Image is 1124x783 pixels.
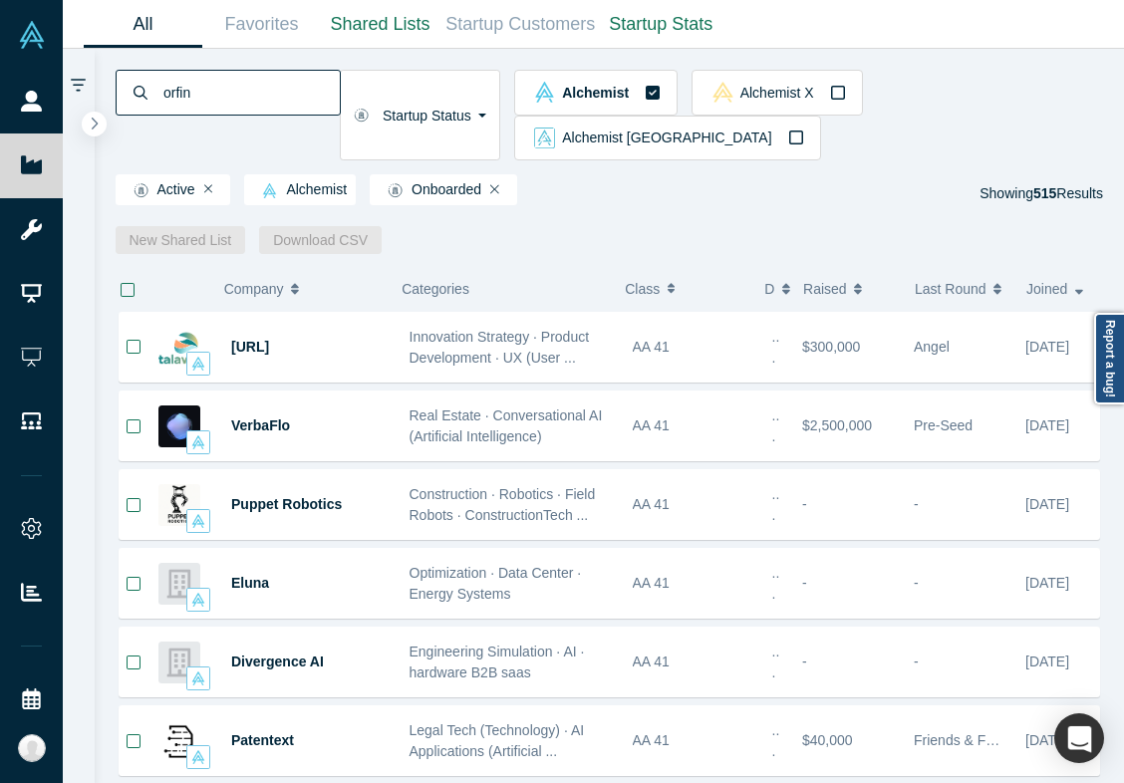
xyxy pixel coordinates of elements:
span: Alchemist [253,182,347,198]
span: Company [224,268,284,310]
div: ... [772,642,782,683]
span: - [914,496,919,512]
button: Bookmark [120,706,147,775]
span: Engineering Simulation · AI · hardware B2B saas [410,644,585,680]
button: Startup Status [340,70,500,160]
a: All [84,1,202,48]
div: ... [772,405,782,447]
img: alchemist Vault Logo [534,82,555,103]
a: Divergence AI [231,653,324,669]
button: Bookmark [120,470,147,539]
span: Optimization · Data Center · Energy Systems [410,565,582,602]
button: Bookmark [120,391,147,460]
div: AA 41 [633,706,751,775]
div: AA 41 [633,549,751,618]
a: [URL] [231,339,269,355]
span: [DATE] [1025,496,1069,512]
span: Description [764,268,774,310]
span: [DATE] [1025,575,1069,591]
img: Divergence AI's Logo [158,642,200,683]
span: - [802,496,807,512]
span: Last Round [915,268,986,310]
span: Active [125,182,195,198]
a: Shared Lists [321,1,439,48]
span: Onboarded [379,182,481,198]
span: [DATE] [1025,732,1069,748]
img: Eluna's Logo [158,563,200,605]
span: Class [625,268,660,310]
span: Joined [1026,268,1067,310]
span: $300,000 [802,339,860,355]
span: $40,000 [802,732,853,748]
span: [DATE] [1025,417,1069,433]
button: alchemist Vault LogoAlchemist [514,70,678,116]
div: ... [772,563,782,605]
img: alchemist Vault Logo [262,183,277,198]
button: Company [224,268,371,310]
span: - [802,575,807,591]
img: alchemist Vault Logo [191,593,205,607]
a: Eluna [231,575,269,591]
button: Remove Filter [204,182,213,196]
button: Class [625,268,733,310]
img: Patentext's Logo [158,720,200,762]
button: New Shared List [116,226,246,254]
a: Patentext [231,732,294,748]
span: - [914,653,919,669]
button: Raised [803,268,894,310]
span: Raised [803,268,847,310]
span: Legal Tech (Technology) · AI Applications (Artificial ... [410,722,585,759]
img: Startup status [388,182,403,198]
img: Alchemist Vault Logo [18,21,46,49]
a: Puppet Robotics [231,496,342,512]
strong: 515 [1033,185,1056,201]
img: alchemist Vault Logo [191,750,205,764]
img: alchemistx Vault Logo [712,82,733,103]
button: Bookmark [120,549,147,618]
a: Favorites [202,1,321,48]
span: - [914,575,919,591]
span: [DATE] [1025,653,1069,669]
a: Startup Customers [439,1,602,48]
span: Angel [914,339,950,355]
img: Startup status [134,182,148,198]
div: AA 41 [633,628,751,696]
img: Talawa.ai's Logo [158,327,200,369]
img: alchemist Vault Logo [191,671,205,685]
input: Search by company name, class, customer, one-liner or category [161,69,340,116]
button: Last Round [915,268,1005,310]
button: Bookmark [120,628,147,696]
span: - [802,653,807,669]
a: VerbaFlo [231,417,290,433]
img: Startup status [354,108,369,124]
img: VerbaFlo's Logo [158,405,200,447]
button: Bookmark [120,312,147,382]
span: Categories [402,281,469,297]
button: Description [764,268,782,310]
button: Download CSV [259,226,382,254]
span: [DATE] [1025,339,1069,355]
a: Report a bug! [1094,313,1124,404]
span: Innovation Strategy · Product Development · UX (User ... [410,329,590,366]
img: Katinka Harsányi's Account [18,734,46,762]
div: ... [772,720,782,762]
img: alchemist Vault Logo [191,514,205,528]
button: Joined [1026,268,1089,310]
img: alchemist Vault Logo [191,435,205,449]
button: Remove Filter [490,182,499,196]
span: Showing Results [980,185,1103,201]
span: Alchemist [562,86,629,100]
img: Puppet Robotics's Logo [158,484,200,526]
span: Alchemist X [740,86,814,100]
img: alchemist Vault Logo [191,357,205,371]
span: Real Estate · Conversational AI (Artificial Intelligence) [410,407,603,444]
div: AA 41 [633,313,751,382]
span: Construction · Robotics · Field Robots · ConstructionTech ... [410,486,596,523]
button: alchemist_aj Vault LogoAlchemist [GEOGRAPHIC_DATA] [514,116,821,161]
